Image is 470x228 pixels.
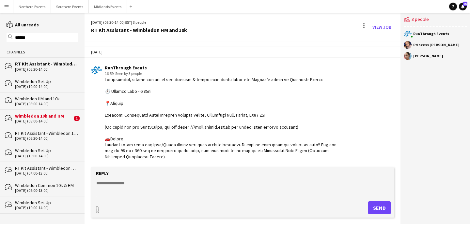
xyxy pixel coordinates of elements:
[459,3,467,10] a: 85
[413,43,460,47] div: Princess [PERSON_NAME]
[15,61,78,67] div: RT Kit Assistant - Wimbledon HM and 10k
[15,148,78,153] div: Wimbledon Set Up
[15,171,78,176] div: [DATE] (07:00-13:00)
[413,54,443,58] div: [PERSON_NAME]
[15,206,78,210] div: [DATE] (10:00-14:00)
[15,84,78,89] div: [DATE] (10:00-14:00)
[15,182,78,188] div: Wimbledon Common 10k & HM
[15,165,78,171] div: RT Kit Assistant - Wimbledon Common 10k & HM
[89,0,127,13] button: Midlands Events
[91,27,187,33] div: RT Kit Assistant - Wimbledon HM and 10k
[51,0,89,13] button: Southern Events
[13,0,51,13] button: Northern Events
[96,170,109,176] label: Reply
[15,78,78,84] div: Wimbledon Set Up
[15,119,72,123] div: [DATE] (08:00-14:00)
[85,47,400,58] div: [DATE]
[15,113,72,119] div: Wimbledon 10k and HM
[15,200,78,206] div: Wimbledon Set Up
[91,20,187,25] div: [DATE] (06:30-14:00) | 3 people
[74,116,80,121] span: 1
[15,154,78,158] div: [DATE] (10:00-14:00)
[413,32,449,36] div: RunThrough Events
[15,188,78,193] div: [DATE] (08:00-13:00)
[15,67,78,72] div: [DATE] (06:30-14:00)
[15,130,78,136] div: RT Kit Assistant - Wimbledon 10k and HM
[15,136,78,141] div: [DATE] (06:30-14:00)
[15,96,78,102] div: Wimbledon HM and 10k
[7,22,39,28] a: All unreads
[125,20,131,25] span: BST
[105,65,344,71] div: RunThrough Events
[404,13,467,27] div: 3 people
[368,201,391,214] button: Send
[114,71,142,76] span: · Seen by 3 people
[105,71,344,77] div: 16:59
[463,2,467,6] span: 85
[15,102,78,106] div: [DATE] (08:00-14:00)
[370,22,394,32] a: View Job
